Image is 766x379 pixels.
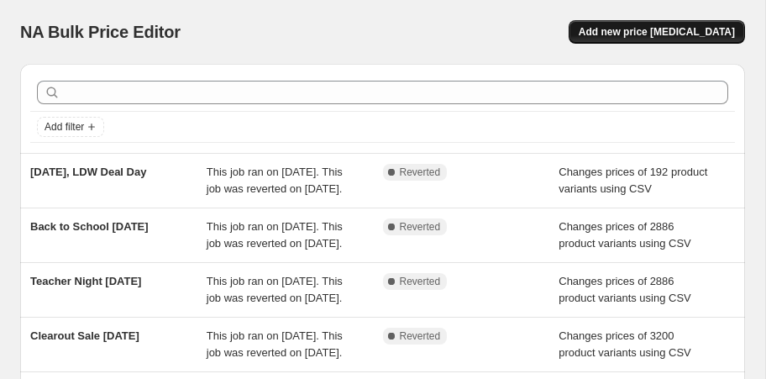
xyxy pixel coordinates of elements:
span: Changes prices of 192 product variants using CSV [559,166,707,195]
span: This job ran on [DATE]. This job was reverted on [DATE]. [207,275,343,304]
span: This job ran on [DATE]. This job was reverted on [DATE]. [207,220,343,250]
button: Add new price [MEDICAL_DATA] [569,20,745,44]
button: Add filter [37,117,104,137]
span: Reverted [400,220,441,234]
span: Add filter [45,120,84,134]
span: Reverted [400,166,441,179]
span: Changes prices of 2886 product variants using CSV [559,220,691,250]
span: [DATE], LDW Deal Day [30,166,146,178]
span: This job ran on [DATE]. This job was reverted on [DATE]. [207,166,343,195]
span: Changes prices of 2886 product variants using CSV [559,275,691,304]
span: Reverted [400,329,441,343]
span: Changes prices of 3200 product variants using CSV [559,329,691,359]
span: NA Bulk Price Editor [20,23,181,41]
span: Back to School [DATE] [30,220,149,233]
span: Teacher Night [DATE] [30,275,141,287]
span: Reverted [400,275,441,288]
span: This job ran on [DATE]. This job was reverted on [DATE]. [207,329,343,359]
span: Add new price [MEDICAL_DATA] [579,25,735,39]
span: Clearout Sale [DATE] [30,329,139,342]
